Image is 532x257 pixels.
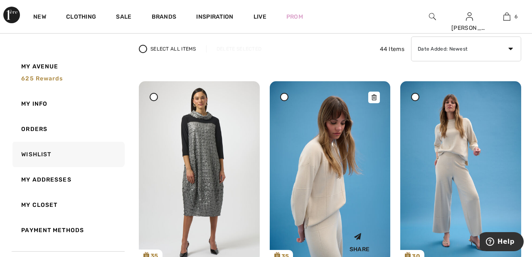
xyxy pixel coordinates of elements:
[11,218,125,243] a: Payment Methods
[150,45,196,53] span: Select All Items
[152,13,177,22] a: Brands
[335,226,384,256] div: Share
[196,13,233,22] span: Inspiration
[21,62,58,71] span: My Avenue
[503,12,510,22] img: My Bag
[488,12,525,22] a: 6
[429,12,436,22] img: search the website
[11,142,125,167] a: Wishlist
[254,12,266,21] a: Live
[451,24,488,32] div: [PERSON_NAME]
[11,192,125,218] a: My Closet
[116,13,131,22] a: Sale
[11,91,125,116] a: My Info
[3,7,20,23] img: 1ère Avenue
[21,75,63,82] span: 625 rewards
[33,13,46,22] a: New
[66,13,96,22] a: Clothing
[515,13,517,20] span: 6
[380,45,404,53] span: 44 Items
[206,45,272,53] div: Delete Selected
[286,12,303,21] a: Prom
[466,12,473,20] a: Sign In
[11,167,125,192] a: My Addresses
[11,116,125,142] a: Orders
[480,232,524,253] iframe: Opens a widget where you can find more information
[466,12,473,22] img: My Info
